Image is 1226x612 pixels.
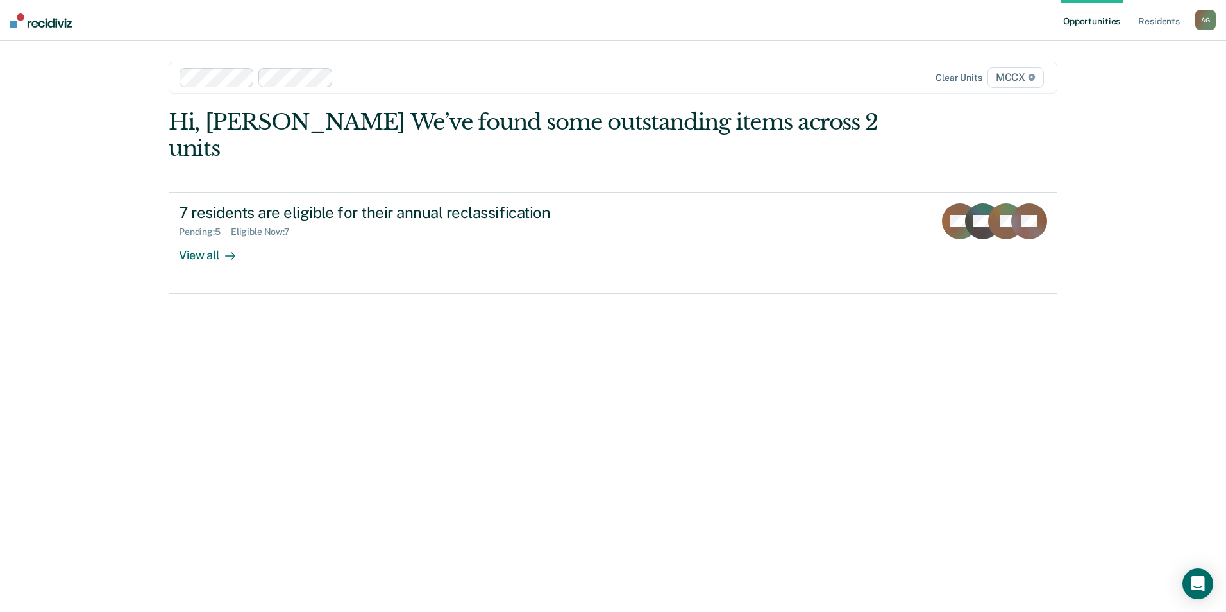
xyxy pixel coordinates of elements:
[936,72,982,83] div: Clear units
[179,237,251,262] div: View all
[987,67,1044,88] span: MCCX
[1195,10,1216,30] button: AG
[1195,10,1216,30] div: A G
[1182,568,1213,599] div: Open Intercom Messenger
[169,109,880,162] div: Hi, [PERSON_NAME] We’ve found some outstanding items across 2 units
[179,203,629,222] div: 7 residents are eligible for their annual reclassification
[231,226,300,237] div: Eligible Now : 7
[10,13,72,28] img: Recidiviz
[179,226,231,237] div: Pending : 5
[169,192,1057,294] a: 7 residents are eligible for their annual reclassificationPending:5Eligible Now:7View all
